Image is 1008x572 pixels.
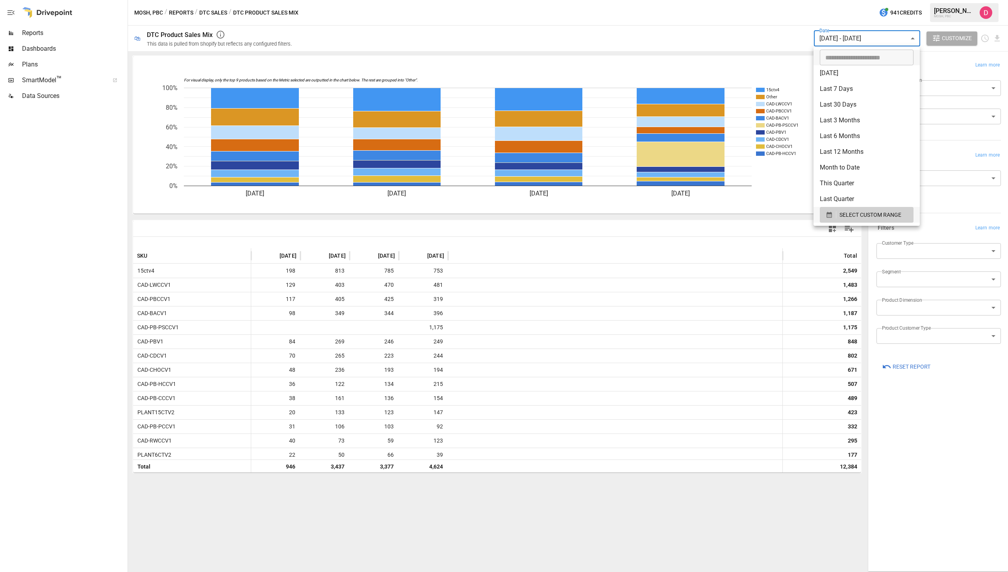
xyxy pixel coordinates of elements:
[813,144,920,160] li: Last 12 Months
[820,207,913,223] button: SELECT CUSTOM RANGE
[813,97,920,113] li: Last 30 Days
[813,175,920,191] li: This Quarter
[813,128,920,144] li: Last 6 Months
[813,113,920,128] li: Last 3 Months
[813,65,920,81] li: [DATE]
[813,191,920,207] li: Last Quarter
[813,160,920,175] li: Month to Date
[839,210,901,220] span: SELECT CUSTOM RANGE
[813,81,920,97] li: Last 7 Days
